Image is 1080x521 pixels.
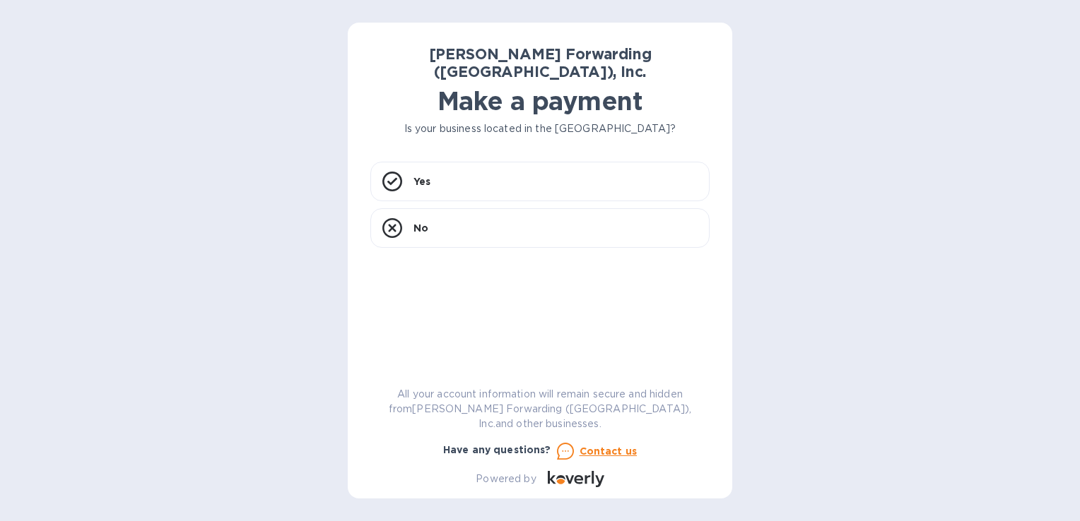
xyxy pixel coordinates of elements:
u: Contact us [580,445,638,457]
p: Yes [413,174,430,188]
b: Have any questions? [443,444,551,455]
p: No [413,221,428,235]
p: Powered by [476,472,536,486]
b: [PERSON_NAME] Forwarding ([GEOGRAPHIC_DATA]), Inc. [429,45,652,80]
p: All your account information will remain secure and hidden from [PERSON_NAME] Forwarding ([GEOGRA... [370,387,710,431]
h1: Make a payment [370,86,710,116]
p: Is your business located in the [GEOGRAPHIC_DATA]? [370,121,710,136]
